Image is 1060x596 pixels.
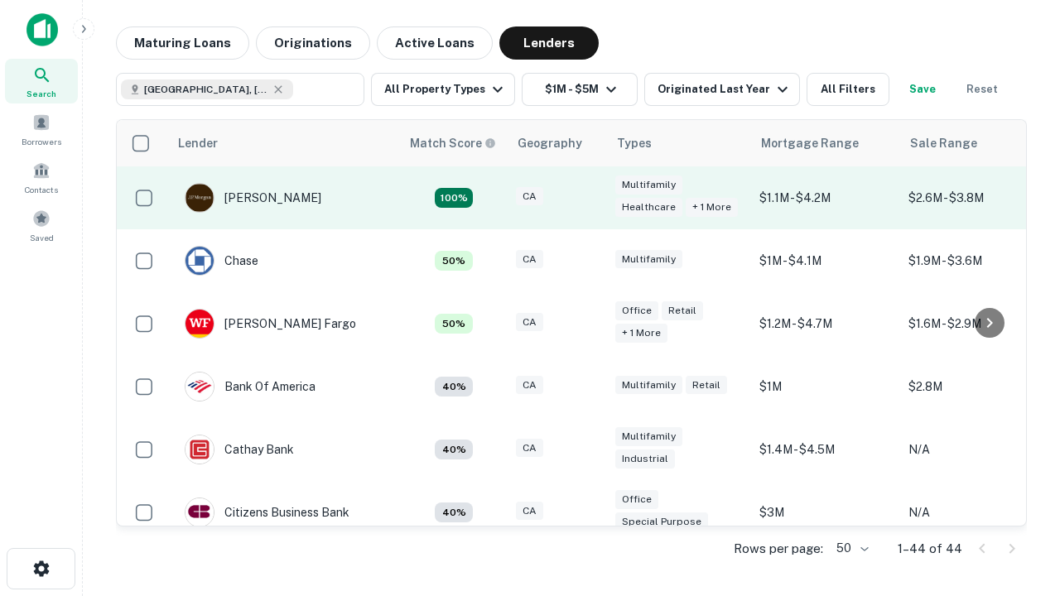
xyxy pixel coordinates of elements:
[168,120,400,166] th: Lender
[900,418,1049,481] td: N/A
[508,120,607,166] th: Geography
[830,536,871,560] div: 50
[435,502,473,522] div: Matching Properties: 4, hasApolloMatch: undefined
[256,26,370,60] button: Originations
[615,250,682,269] div: Multifamily
[185,246,258,276] div: Chase
[644,73,800,106] button: Originated Last Year
[956,73,1009,106] button: Reset
[185,498,214,526] img: picture
[617,133,652,153] div: Types
[751,120,900,166] th: Mortgage Range
[185,497,349,527] div: Citizens Business Bank
[185,435,214,464] img: picture
[435,251,473,271] div: Matching Properties: 5, hasApolloMatch: undefined
[435,188,473,208] div: Matching Properties: 18, hasApolloMatch: undefined
[5,155,78,199] a: Contacts
[5,203,78,248] a: Saved
[516,439,543,458] div: CA
[377,26,493,60] button: Active Loans
[807,73,889,106] button: All Filters
[900,292,1049,355] td: $1.6M - $2.9M
[751,292,900,355] td: $1.2M - $4.7M
[400,120,508,166] th: Capitalize uses an advanced AI algorithm to match your search with the best lender. The match sco...
[896,73,949,106] button: Save your search to get updates of matches that match your search criteria.
[686,198,738,217] div: + 1 more
[615,427,682,446] div: Multifamily
[615,198,682,217] div: Healthcare
[116,26,249,60] button: Maturing Loans
[516,376,543,395] div: CA
[522,73,638,106] button: $1M - $5M
[30,231,54,244] span: Saved
[25,183,58,196] span: Contacts
[615,301,658,320] div: Office
[751,166,900,229] td: $1.1M - $4.2M
[5,59,78,103] a: Search
[22,135,61,148] span: Borrowers
[977,464,1060,543] iframe: Chat Widget
[516,502,543,521] div: CA
[410,134,496,152] div: Capitalize uses an advanced AI algorithm to match your search with the best lender. The match sco...
[185,183,321,213] div: [PERSON_NAME]
[615,376,682,395] div: Multifamily
[410,134,493,152] h6: Match Score
[26,87,56,100] span: Search
[516,187,543,206] div: CA
[144,82,268,97] span: [GEOGRAPHIC_DATA], [GEOGRAPHIC_DATA], [GEOGRAPHIC_DATA]
[751,418,900,481] td: $1.4M - $4.5M
[516,313,543,332] div: CA
[910,133,977,153] div: Sale Range
[185,309,356,339] div: [PERSON_NAME] Fargo
[751,229,900,292] td: $1M - $4.1M
[751,355,900,418] td: $1M
[615,512,708,531] div: Special Purpose
[185,435,294,464] div: Cathay Bank
[435,314,473,334] div: Matching Properties: 5, hasApolloMatch: undefined
[435,440,473,459] div: Matching Properties: 4, hasApolloMatch: undefined
[751,481,900,544] td: $3M
[900,229,1049,292] td: $1.9M - $3.6M
[185,372,316,401] div: Bank Of America
[900,120,1049,166] th: Sale Range
[900,355,1049,418] td: $2.8M
[615,324,667,343] div: + 1 more
[761,133,859,153] div: Mortgage Range
[518,133,582,153] div: Geography
[615,490,658,509] div: Office
[499,26,599,60] button: Lenders
[900,166,1049,229] td: $2.6M - $3.8M
[185,247,214,275] img: picture
[658,79,793,99] div: Originated Last Year
[5,107,78,151] a: Borrowers
[900,481,1049,544] td: N/A
[178,133,218,153] div: Lender
[371,73,515,106] button: All Property Types
[615,175,682,195] div: Multifamily
[662,301,703,320] div: Retail
[185,184,214,212] img: picture
[516,250,543,269] div: CA
[607,120,751,166] th: Types
[185,372,214,401] img: picture
[26,13,58,46] img: capitalize-icon.png
[898,539,962,559] p: 1–44 of 44
[734,539,823,559] p: Rows per page:
[185,310,214,338] img: picture
[435,377,473,397] div: Matching Properties: 4, hasApolloMatch: undefined
[615,449,675,469] div: Industrial
[686,376,727,395] div: Retail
